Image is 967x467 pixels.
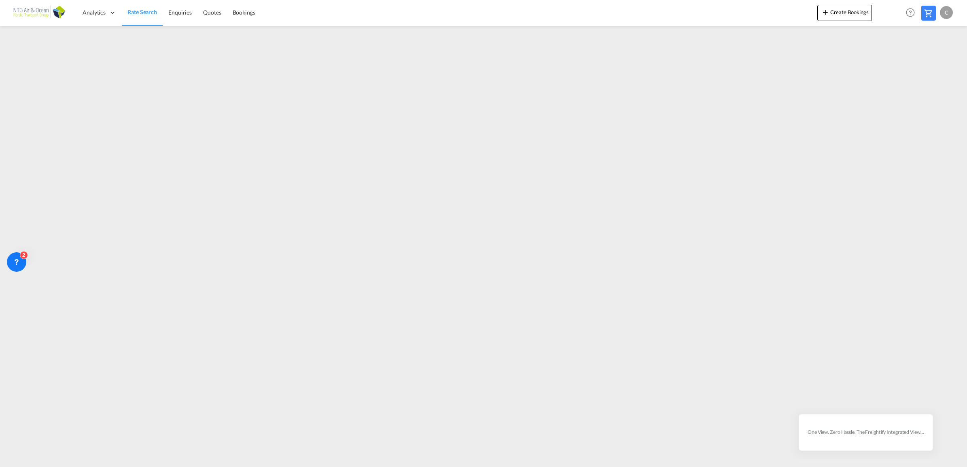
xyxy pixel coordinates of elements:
[821,7,830,17] md-icon: icon-plus 400-fg
[940,6,953,19] div: C
[817,5,872,21] button: icon-plus 400-fgCreate Bookings
[903,6,917,19] span: Help
[233,9,255,16] span: Bookings
[83,8,106,17] span: Analytics
[203,9,221,16] span: Quotes
[127,8,157,15] span: Rate Search
[168,9,192,16] span: Enquiries
[12,4,67,22] img: b56e2f00b01711ecb5ec2b6763d4c6fb.png
[903,6,921,20] div: Help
